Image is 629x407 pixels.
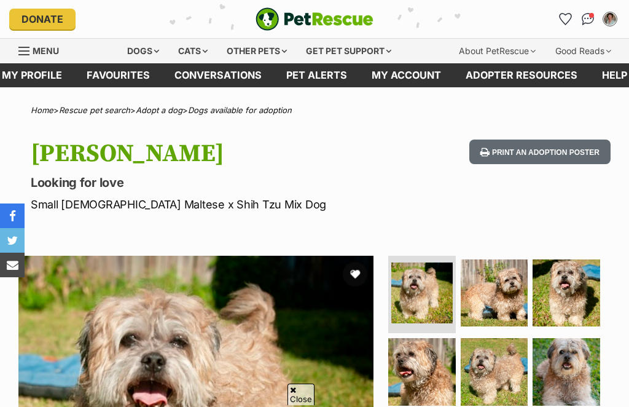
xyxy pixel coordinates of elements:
a: Menu [18,39,68,61]
div: Get pet support [297,39,400,63]
a: Adopt a dog [136,105,182,115]
img: Photo of Charlie [391,263,453,324]
a: Conversations [578,9,598,29]
a: Pet alerts [274,63,359,87]
div: About PetRescue [450,39,544,63]
img: Photo of Charlie [533,259,600,327]
img: Photo of Charlie [533,338,600,406]
img: Photo of Charlie [461,338,528,406]
h1: [PERSON_NAME] [31,140,386,168]
img: logo-e224e6f780fb5917bec1dbf3a21bbac754714ae5b6737aabdf751b685950b380.svg [256,7,373,31]
a: Dogs available for adoption [188,105,292,115]
img: chat-41dd97257d64d25036548639549fe6c8038ab92f7586957e7f3b1b290dea8141.svg [582,13,595,25]
p: Looking for love [31,174,386,191]
img: Photo of Charlie [461,259,528,327]
img: Marie Skinner profile pic [604,13,616,25]
a: Favourites [556,9,576,29]
div: Good Reads [547,39,620,63]
a: Donate [9,9,76,30]
img: Photo of Charlie [388,338,456,406]
ul: Account quick links [556,9,620,29]
span: Close [287,384,314,405]
a: Rescue pet search [59,105,130,115]
button: favourite [343,262,367,286]
button: Print an adoption poster [469,140,611,165]
button: My account [600,9,620,29]
a: Adopter resources [453,63,590,87]
a: conversations [162,63,274,87]
a: My account [359,63,453,87]
a: Home [31,105,53,115]
div: Cats [170,39,216,63]
span: Menu [33,45,59,56]
p: Small [DEMOGRAPHIC_DATA] Maltese x Shih Tzu Mix Dog [31,196,386,213]
div: Other pets [218,39,295,63]
div: Dogs [119,39,168,63]
a: Favourites [74,63,162,87]
a: PetRescue [256,7,373,31]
